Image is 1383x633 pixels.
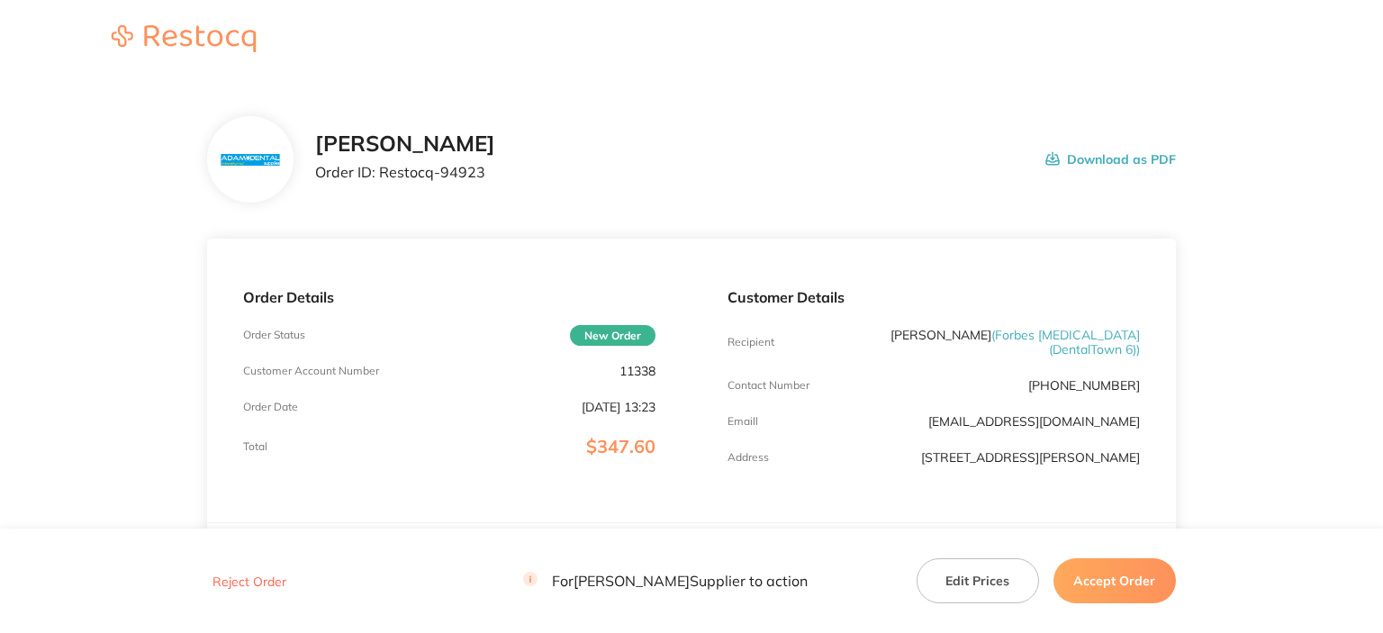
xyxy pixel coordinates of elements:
button: Edit Prices [917,558,1039,603]
p: Order Date [243,401,298,413]
p: Order ID: Restocq- 94923 [315,164,495,180]
p: Recipient [728,336,774,348]
p: Total [243,440,267,453]
th: Contract Price Excl. GST [691,523,827,565]
span: $347.60 [586,435,655,457]
a: Restocq logo [94,25,274,55]
p: For [PERSON_NAME] Supplier to action [523,573,808,590]
p: [PHONE_NUMBER] [1028,378,1140,393]
p: Customer Account Number [243,365,379,377]
button: Accept Order [1053,558,1176,603]
th: Item [207,523,691,565]
th: Quantity [963,523,1040,565]
span: New Order [570,325,655,346]
h2: [PERSON_NAME] [315,131,495,157]
p: 11338 [619,364,655,378]
p: [STREET_ADDRESS][PERSON_NAME] [921,450,1140,465]
p: [PERSON_NAME] [865,328,1140,357]
button: Reject Order [207,574,292,590]
p: [DATE] 13:23 [582,400,655,414]
img: N3hiYW42Mg [221,154,280,166]
span: ( Forbes [MEDICAL_DATA] (DentalTown 6) ) [991,327,1140,357]
p: Order Status [243,329,305,341]
button: Download as PDF [1045,131,1176,187]
p: Order Details [243,289,655,305]
p: Address [728,451,769,464]
p: Contact Number [728,379,809,392]
th: Total [1040,523,1176,565]
p: Emaill [728,415,758,428]
a: [EMAIL_ADDRESS][DOMAIN_NAME] [928,413,1140,430]
th: RRP Price Excl. GST [827,523,963,565]
p: Customer Details [728,289,1140,305]
img: Restocq logo [94,25,274,52]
